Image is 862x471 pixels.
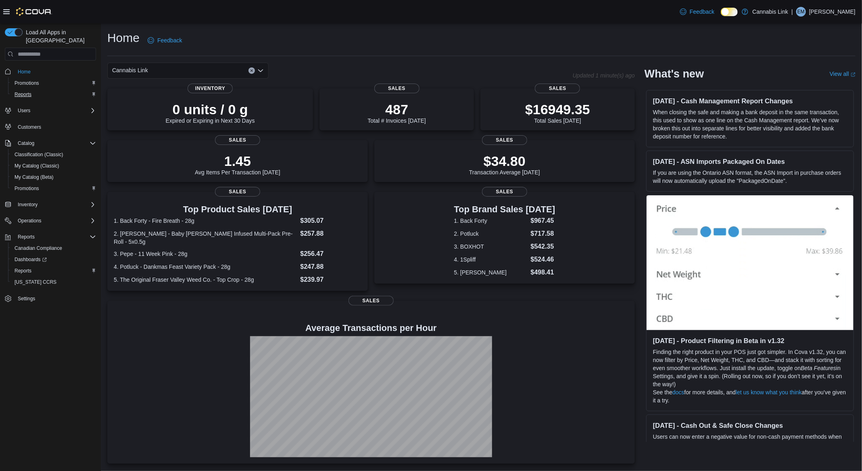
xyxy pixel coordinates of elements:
[166,101,255,124] div: Expired or Expiring in Next 30 Days
[300,275,361,285] dd: $239.97
[11,172,96,182] span: My Catalog (Beta)
[248,67,255,74] button: Clear input
[18,107,30,114] span: Users
[15,66,96,76] span: Home
[11,78,96,88] span: Promotions
[300,216,361,226] dd: $305.07
[653,108,847,140] p: When closing the safe and making a bank deposit in the same transaction, this used to show as one...
[11,243,96,253] span: Canadian Compliance
[796,7,806,17] div: Eric Moores
[454,205,555,214] h3: Top Brand Sales [DATE]
[531,216,555,226] dd: $967.45
[15,216,45,226] button: Operations
[15,163,59,169] span: My Catalog (Classic)
[15,232,96,242] span: Reports
[752,7,788,17] p: Cannabis Link
[8,243,99,254] button: Canadian Compliance
[11,184,96,193] span: Promotions
[15,67,34,77] a: Home
[2,231,99,243] button: Reports
[367,101,426,124] div: Total # Invoices [DATE]
[15,232,38,242] button: Reports
[11,90,35,99] a: Reports
[8,265,99,276] button: Reports
[690,8,714,16] span: Feedback
[2,199,99,210] button: Inventory
[482,135,527,145] span: Sales
[653,348,847,388] p: Finding the right product in your POS just got simpler. In Cova v1.32, you can now filter by Pric...
[2,121,99,133] button: Customers
[525,101,590,124] div: Total Sales [DATE]
[349,296,394,306] span: Sales
[15,106,33,115] button: Users
[8,172,99,183] button: My Catalog (Beta)
[653,169,847,185] p: If you are using the Ontario ASN format, the ASN Import in purchase orders will now automatically...
[8,77,99,89] button: Promotions
[257,67,264,74] button: Open list of options
[114,263,297,271] dt: 4. Potluck - Dankmas Feast Variety Pack - 28g
[531,229,555,239] dd: $717.58
[809,7,856,17] p: [PERSON_NAME]
[215,135,260,145] span: Sales
[374,84,420,93] span: Sales
[15,293,96,304] span: Settings
[11,255,96,264] span: Dashboards
[16,8,52,16] img: Cova
[15,185,39,192] span: Promotions
[573,72,635,79] p: Updated 1 minute(s) ago
[672,389,685,396] a: docs
[851,72,856,77] svg: External link
[11,172,57,182] a: My Catalog (Beta)
[15,294,38,304] a: Settings
[15,122,96,132] span: Customers
[8,149,99,160] button: Classification (Classic)
[114,250,297,258] dt: 3. Pepe - 11 Week Pink - 28g
[653,421,847,429] h3: [DATE] - Cash Out & Safe Close Changes
[469,153,540,169] p: $34.80
[11,90,96,99] span: Reports
[114,217,297,225] dt: 1. Back Forty - Fire Breath - 28g
[454,243,528,251] dt: 3. BOXHOT
[107,30,140,46] h1: Home
[15,122,44,132] a: Customers
[300,249,361,259] dd: $256.47
[454,255,528,264] dt: 4. 1Spliff
[15,245,62,251] span: Canadian Compliance
[11,184,42,193] a: Promotions
[2,105,99,116] button: Users
[11,78,42,88] a: Promotions
[15,151,63,158] span: Classification (Classic)
[11,243,65,253] a: Canadian Compliance
[144,32,185,48] a: Feedback
[2,138,99,149] button: Catalog
[18,234,35,240] span: Reports
[15,106,96,115] span: Users
[11,255,50,264] a: Dashboards
[531,242,555,251] dd: $542.35
[15,80,39,86] span: Promotions
[15,200,96,209] span: Inventory
[535,84,580,93] span: Sales
[18,69,31,75] span: Home
[11,150,96,159] span: Classification (Classic)
[300,262,361,272] dd: $247.88
[454,217,528,225] dt: 1. Back Forty
[830,71,856,77] a: View allExternal link
[114,323,628,333] h4: Average Transactions per Hour
[8,183,99,194] button: Promotions
[15,174,54,180] span: My Catalog (Beta)
[15,200,41,209] button: Inventory
[15,91,31,98] span: Reports
[18,201,38,208] span: Inventory
[653,388,847,404] p: See the for more details, and after you’ve given it a try.
[15,216,96,226] span: Operations
[15,279,56,285] span: [US_STATE] CCRS
[8,254,99,265] a: Dashboards
[195,153,280,176] div: Avg Items Per Transaction [DATE]
[11,277,60,287] a: [US_STATE] CCRS
[215,187,260,197] span: Sales
[653,157,847,165] h3: [DATE] - ASN Imports Packaged On Dates
[18,124,41,130] span: Customers
[531,268,555,277] dd: $498.41
[11,161,63,171] a: My Catalog (Classic)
